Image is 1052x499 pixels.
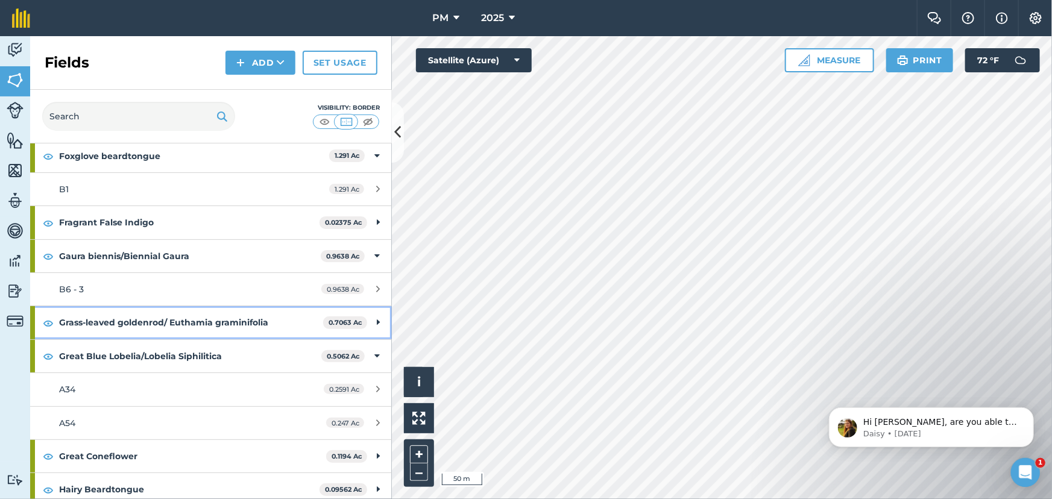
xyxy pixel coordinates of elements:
span: 1.291 Ac [329,184,364,194]
img: svg+xml;base64,PHN2ZyB4bWxucz0iaHR0cDovL3d3dy53My5vcmcvMjAwMC9zdmciIHdpZHRoPSIxNCIgaGVpZ2h0PSIyNC... [236,55,245,70]
p: Message from Daisy, sent 1w ago [52,46,208,57]
div: Great Coneflower0.1194 Ac [30,440,392,472]
a: B11.291 Ac [30,173,392,206]
div: Foxglove beardtongue1.291 Ac [30,140,392,172]
input: Search [42,102,235,131]
span: B6 - 3 [59,284,84,295]
img: svg+xml;base64,PD94bWwgdmVyc2lvbj0iMS4wIiBlbmNvZGluZz0idXRmLTgiPz4KPCEtLSBHZW5lcmF0b3I6IEFkb2JlIE... [7,474,24,486]
img: svg+xml;base64,PHN2ZyB4bWxucz0iaHR0cDovL3d3dy53My5vcmcvMjAwMC9zdmciIHdpZHRoPSIxOSIgaGVpZ2h0PSIyNC... [216,109,228,124]
strong: 0.09562 Ac [325,485,362,494]
button: – [410,463,428,481]
img: svg+xml;base64,PHN2ZyB4bWxucz0iaHR0cDovL3d3dy53My5vcmcvMjAwMC9zdmciIHdpZHRoPSIxOCIgaGVpZ2h0PSIyNC... [43,349,54,363]
h2: Fields [45,53,89,72]
div: Gaura biennis/Biennial Gaura0.9638 Ac [30,240,392,272]
a: B6 - 30.9638 Ac [30,273,392,306]
span: 0.9638 Ac [321,284,364,294]
a: A340.2591 Ac [30,373,392,406]
img: A question mark icon [961,12,975,24]
img: svg+xml;base64,PD94bWwgdmVyc2lvbj0iMS4wIiBlbmNvZGluZz0idXRmLTgiPz4KPCEtLSBHZW5lcmF0b3I6IEFkb2JlIE... [7,282,24,300]
a: Set usage [303,51,377,75]
img: svg+xml;base64,PD94bWwgdmVyc2lvbj0iMS4wIiBlbmNvZGluZz0idXRmLTgiPz4KPCEtLSBHZW5lcmF0b3I6IEFkb2JlIE... [7,192,24,210]
img: svg+xml;base64,PHN2ZyB4bWxucz0iaHR0cDovL3d3dy53My5vcmcvMjAwMC9zdmciIHdpZHRoPSIxOCIgaGVpZ2h0PSIyNC... [43,216,54,230]
span: A34 [59,384,75,395]
img: svg+xml;base64,PD94bWwgdmVyc2lvbj0iMS4wIiBlbmNvZGluZz0idXRmLTgiPz4KPCEtLSBHZW5lcmF0b3I6IEFkb2JlIE... [7,252,24,270]
strong: Gaura biennis/Biennial Gaura [59,240,321,272]
span: 0.2591 Ac [324,384,364,394]
img: svg+xml;base64,PD94bWwgdmVyc2lvbj0iMS4wIiBlbmNvZGluZz0idXRmLTgiPz4KPCEtLSBHZW5lcmF0b3I6IEFkb2JlIE... [7,313,24,330]
p: Hi [PERSON_NAME], are you able to help by writing a review? ⭐️ Thank you for continuing using fie... [52,34,208,46]
iframe: Intercom live chat [1011,458,1040,487]
button: i [404,367,434,397]
strong: Foxglove beardtongue [59,140,329,172]
span: 2025 [481,11,504,25]
img: fieldmargin Logo [12,8,30,28]
strong: 0.02375 Ac [325,218,362,227]
img: svg+xml;base64,PHN2ZyB4bWxucz0iaHR0cDovL3d3dy53My5vcmcvMjAwMC9zdmciIHdpZHRoPSIxOCIgaGVpZ2h0PSIyNC... [43,449,54,463]
img: Ruler icon [798,54,810,66]
div: Grass-leaved goldenrod/ Euthamia graminifolia0.7063 Ac [30,306,392,339]
img: Two speech bubbles overlapping with the left bubble in the forefront [927,12,942,24]
button: Satellite (Azure) [416,48,532,72]
strong: Great Coneflower [59,440,326,472]
strong: 0.5062 Ac [327,352,360,360]
div: Great Blue Lobelia/Lobelia Siphilitica0.5062 Ac [30,340,392,372]
span: PM [432,11,449,25]
img: svg+xml;base64,PHN2ZyB4bWxucz0iaHR0cDovL3d3dy53My5vcmcvMjAwMC9zdmciIHdpZHRoPSI1NiIgaGVpZ2h0PSI2MC... [7,71,24,89]
img: svg+xml;base64,PD94bWwgdmVyc2lvbj0iMS4wIiBlbmNvZGluZz0idXRmLTgiPz4KPCEtLSBHZW5lcmF0b3I6IEFkb2JlIE... [1009,48,1033,72]
img: svg+xml;base64,PHN2ZyB4bWxucz0iaHR0cDovL3d3dy53My5vcmcvMjAwMC9zdmciIHdpZHRoPSI1MCIgaGVpZ2h0PSI0MC... [339,116,354,128]
img: Four arrows, one pointing top left, one top right, one bottom right and the last bottom left [412,412,426,425]
span: 72 ° F [977,48,999,72]
img: svg+xml;base64,PHN2ZyB4bWxucz0iaHR0cDovL3d3dy53My5vcmcvMjAwMC9zdmciIHdpZHRoPSIxOCIgaGVpZ2h0PSIyNC... [43,483,54,497]
img: svg+xml;base64,PD94bWwgdmVyc2lvbj0iMS4wIiBlbmNvZGluZz0idXRmLTgiPz4KPCEtLSBHZW5lcmF0b3I6IEFkb2JlIE... [7,41,24,59]
img: svg+xml;base64,PHN2ZyB4bWxucz0iaHR0cDovL3d3dy53My5vcmcvMjAwMC9zdmciIHdpZHRoPSIxOCIgaGVpZ2h0PSIyNC... [43,316,54,330]
span: A54 [59,418,75,428]
img: A cog icon [1028,12,1043,24]
img: svg+xml;base64,PHN2ZyB4bWxucz0iaHR0cDovL3d3dy53My5vcmcvMjAwMC9zdmciIHdpZHRoPSIxOCIgaGVpZ2h0PSIyNC... [43,249,54,263]
iframe: Intercom notifications message [811,382,1052,466]
strong: Grass-leaved goldenrod/ Euthamia graminifolia [59,306,323,339]
button: Add [225,51,295,75]
button: Measure [785,48,874,72]
div: Fragrant False Indigo0.02375 Ac [30,206,392,239]
img: svg+xml;base64,PD94bWwgdmVyc2lvbj0iMS4wIiBlbmNvZGluZz0idXRmLTgiPz4KPCEtLSBHZW5lcmF0b3I6IEFkb2JlIE... [7,222,24,240]
strong: 0.1194 Ac [332,452,362,460]
strong: 0.9638 Ac [326,252,360,260]
img: svg+xml;base64,PHN2ZyB4bWxucz0iaHR0cDovL3d3dy53My5vcmcvMjAwMC9zdmciIHdpZHRoPSI1MCIgaGVpZ2h0PSI0MC... [361,116,376,128]
span: i [417,374,421,389]
img: svg+xml;base64,PHN2ZyB4bWxucz0iaHR0cDovL3d3dy53My5vcmcvMjAwMC9zdmciIHdpZHRoPSIxOSIgaGVpZ2h0PSIyNC... [897,53,909,67]
span: 0.247 Ac [326,418,364,428]
div: message notification from Daisy, 1w ago. Hi Dave, are you able to help by writing a review? ⭐️ Th... [18,25,223,65]
div: Visibility: Border [312,103,380,113]
strong: Great Blue Lobelia/Lobelia Siphilitica [59,340,321,372]
img: svg+xml;base64,PD94bWwgdmVyc2lvbj0iMS4wIiBlbmNvZGluZz0idXRmLTgiPz4KPCEtLSBHZW5lcmF0b3I6IEFkb2JlIE... [7,102,24,119]
img: Profile image for Daisy [27,36,46,55]
img: svg+xml;base64,PHN2ZyB4bWxucz0iaHR0cDovL3d3dy53My5vcmcvMjAwMC9zdmciIHdpZHRoPSIxOCIgaGVpZ2h0PSIyNC... [43,149,54,163]
img: svg+xml;base64,PHN2ZyB4bWxucz0iaHR0cDovL3d3dy53My5vcmcvMjAwMC9zdmciIHdpZHRoPSI1NiIgaGVpZ2h0PSI2MC... [7,162,24,180]
strong: Fragrant False Indigo [59,206,320,239]
a: A540.247 Ac [30,407,392,439]
img: svg+xml;base64,PHN2ZyB4bWxucz0iaHR0cDovL3d3dy53My5vcmcvMjAwMC9zdmciIHdpZHRoPSIxNyIgaGVpZ2h0PSIxNy... [996,11,1008,25]
img: svg+xml;base64,PHN2ZyB4bWxucz0iaHR0cDovL3d3dy53My5vcmcvMjAwMC9zdmciIHdpZHRoPSI1NiIgaGVpZ2h0PSI2MC... [7,131,24,149]
button: 72 °F [965,48,1040,72]
strong: 0.7063 Ac [329,318,362,327]
span: 1 [1036,458,1045,468]
button: Print [886,48,954,72]
img: svg+xml;base64,PHN2ZyB4bWxucz0iaHR0cDovL3d3dy53My5vcmcvMjAwMC9zdmciIHdpZHRoPSI1MCIgaGVpZ2h0PSI0MC... [317,116,332,128]
span: B1 [59,184,69,195]
button: + [410,445,428,463]
strong: 1.291 Ac [335,151,360,160]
